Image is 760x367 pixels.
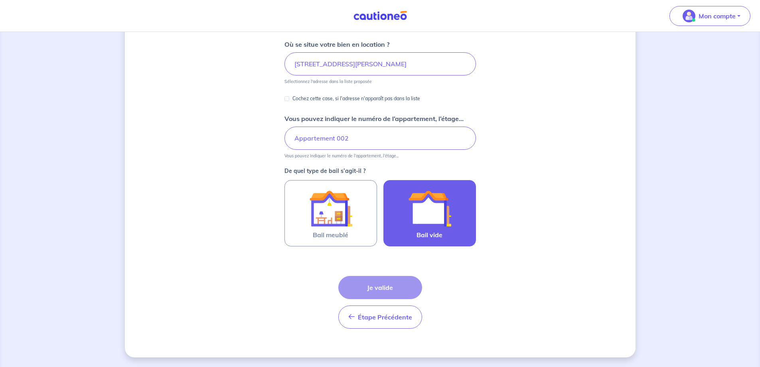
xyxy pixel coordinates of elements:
button: illu_account_valid_menu.svgMon compte [669,6,750,26]
button: Étape Précédente [338,306,422,329]
p: De quel type de bail s’agit-il ? [284,168,476,174]
img: illu_account_valid_menu.svg [683,10,695,22]
span: Étape Précédente [358,313,412,321]
span: Bail meublé [313,230,348,240]
input: 2 rue de paris, 59000 lille [284,52,476,75]
img: illu_furnished_lease.svg [309,187,352,230]
p: Sélectionnez l'adresse dans la liste proposée [284,79,372,84]
p: Vous pouvez indiquer le numéro de l’appartement, l’étage... [284,153,399,159]
span: Bail vide [417,230,442,240]
input: Appartement 2 [284,127,476,150]
p: Mon compte [699,11,736,21]
p: Cochez cette case, si l'adresse n'apparaît pas dans la liste [292,94,420,103]
p: Où se situe votre bien en location ? [284,40,389,49]
img: Cautioneo [350,11,410,21]
p: Vous pouvez indiquer le numéro de l’appartement, l’étage... [284,114,464,123]
img: illu_empty_lease.svg [408,187,451,230]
